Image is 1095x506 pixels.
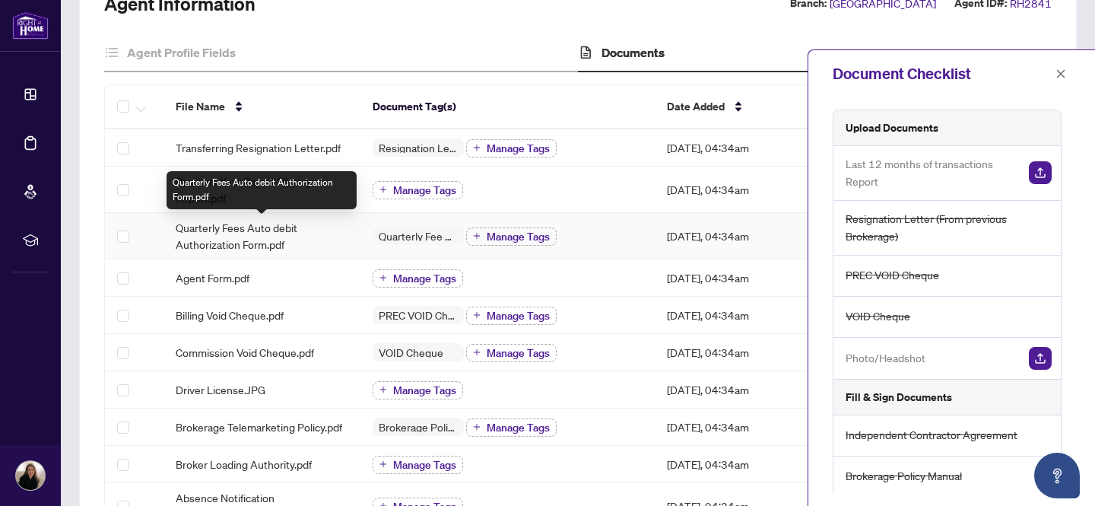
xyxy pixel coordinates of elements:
[373,381,463,399] button: Manage Tags
[846,210,1052,246] span: Resignation Letter (From previous Brokerage)
[846,155,1017,191] span: Last 12 months of transactions Report
[379,460,387,468] span: plus
[1029,161,1052,184] img: Upload Document
[176,269,249,286] span: Agent Form.pdf
[176,456,312,473] span: Broker Loading Authority.pdf
[373,456,463,474] button: Manage Tags
[473,311,481,319] span: plus
[655,167,841,213] td: [DATE], 04:34am
[466,344,557,362] button: Manage Tags
[373,422,464,432] span: Brokerage Policy Manual
[655,371,841,409] td: [DATE], 04:34am
[655,85,841,129] th: Date Added
[466,307,557,325] button: Manage Tags
[655,259,841,297] td: [DATE], 04:34am
[12,11,49,40] img: logo
[16,461,45,490] img: Profile Icon
[176,381,265,398] span: Driver License.JPG
[393,273,456,284] span: Manage Tags
[473,348,481,356] span: plus
[846,266,939,284] span: PREC VOID Cheque
[176,418,342,435] span: Brokerage Telemarketing Policy.pdf
[373,310,464,320] span: PREC VOID Cheque
[473,144,481,151] span: plus
[167,171,357,209] div: Quarterly Fees Auto debit Authorization Form.pdf
[393,185,456,196] span: Manage Tags
[667,98,725,115] span: Date Added
[393,460,456,470] span: Manage Tags
[487,310,550,321] span: Manage Tags
[655,129,841,167] td: [DATE], 04:34am
[176,219,348,253] span: Quarterly Fees Auto debit Authorization Form.pdf
[1055,68,1066,79] span: close
[393,385,456,396] span: Manage Tags
[601,43,665,62] h4: Documents
[655,297,841,334] td: [DATE], 04:34am
[1029,347,1052,370] img: Upload Document
[466,139,557,158] button: Manage Tags
[487,143,550,154] span: Manage Tags
[466,418,557,437] button: Manage Tags
[373,269,463,288] button: Manage Tags
[846,349,925,367] span: Photo/Headshot
[846,389,952,406] h5: Fill & Sign Documents
[487,422,550,433] span: Manage Tags
[127,43,236,62] h4: Agent Profile Fields
[487,348,550,358] span: Manage Tags
[379,386,387,393] span: plus
[846,467,962,485] span: Brokerage Policy Manual
[473,423,481,431] span: plus
[373,347,449,358] span: VOID Cheque
[163,85,360,129] th: File Name
[176,98,225,115] span: File Name
[655,334,841,371] td: [DATE], 04:34am
[473,232,481,240] span: plus
[373,181,463,199] button: Manage Tags
[373,142,464,153] span: Resignation Letter (From previous Brokerage)
[1034,453,1080,498] button: Open asap
[655,213,841,259] td: [DATE], 04:34am
[655,446,841,483] td: [DATE], 04:34am
[176,307,284,323] span: Billing Void Cheque.pdf
[360,85,655,129] th: Document Tag(s)
[655,409,841,446] td: [DATE], 04:34am
[487,231,550,242] span: Manage Tags
[466,228,557,246] button: Manage Tags
[846,119,938,136] h5: Upload Documents
[176,139,341,156] span: Transferring Resignation Letter.pdf
[176,344,314,361] span: Commission Void Cheque.pdf
[379,186,387,193] span: plus
[846,426,1017,444] span: Independent Contractor Agreement
[373,231,464,241] span: Quarterly Fee Auto-Debit Authorization
[379,274,387,282] span: plus
[833,62,1051,85] div: Document Checklist
[846,307,910,325] span: VOID Cheque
